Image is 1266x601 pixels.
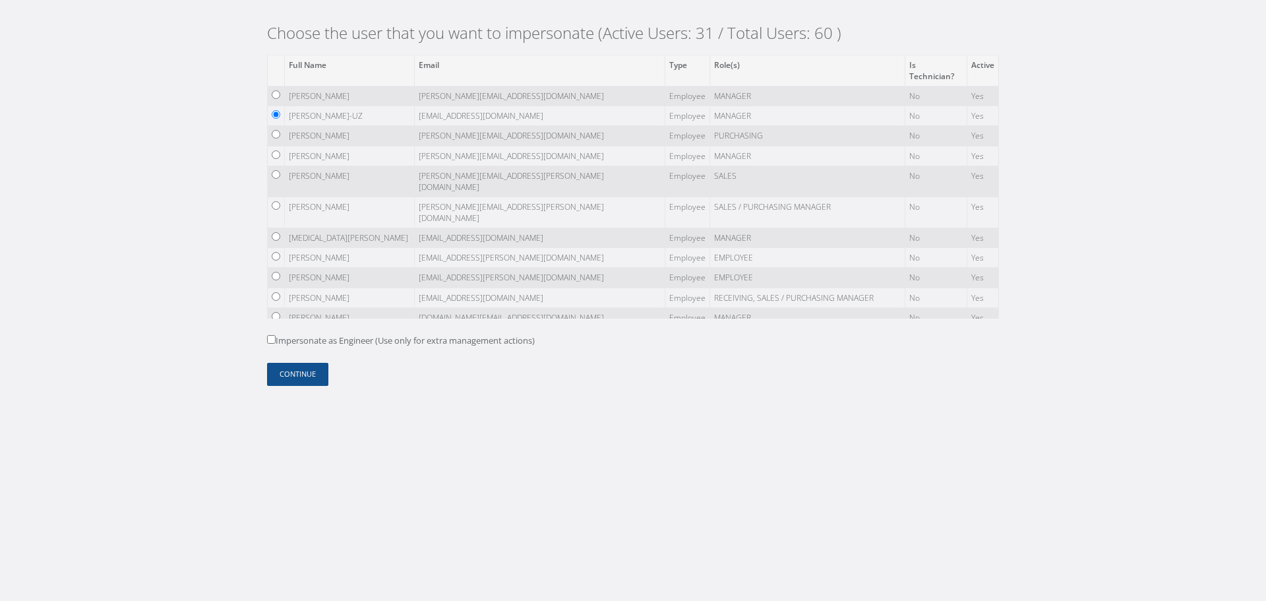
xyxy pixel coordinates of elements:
td: No [905,126,967,146]
td: Yes [967,197,998,228]
td: Yes [967,126,998,146]
th: Full Name [285,55,415,86]
td: EMPLOYEE [710,268,905,288]
td: [PERSON_NAME] [285,307,415,327]
td: No [905,248,967,268]
td: MANAGER [710,146,905,166]
td: [PERSON_NAME] [285,268,415,288]
td: [EMAIL_ADDRESS][PERSON_NAME][DOMAIN_NAME] [415,248,665,268]
td: [PERSON_NAME][EMAIL_ADDRESS][DOMAIN_NAME] [415,86,665,106]
td: [EMAIL_ADDRESS][DOMAIN_NAME] [415,228,665,248]
td: [MEDICAL_DATA][PERSON_NAME] [285,228,415,248]
td: Employee [665,248,710,268]
td: [PERSON_NAME] [285,166,415,197]
td: Employee [665,228,710,248]
th: Type [665,55,710,86]
td: [PERSON_NAME][EMAIL_ADDRESS][DOMAIN_NAME] [415,146,665,166]
td: [EMAIL_ADDRESS][DOMAIN_NAME] [415,106,665,126]
th: Role(s) [710,55,905,86]
td: MANAGER [710,307,905,327]
td: Employee [665,288,710,307]
td: [EMAIL_ADDRESS][DOMAIN_NAME] [415,288,665,307]
td: Employee [665,166,710,197]
td: No [905,146,967,166]
td: No [905,268,967,288]
td: Employee [665,126,710,146]
td: Yes [967,248,998,268]
td: Yes [967,288,998,307]
label: Impersonate as Engineer (Use only for extra management actions) [267,334,535,348]
td: No [905,197,967,228]
td: No [905,288,967,307]
td: [PERSON_NAME] [285,146,415,166]
td: [PERSON_NAME] [285,288,415,307]
td: Employee [665,268,710,288]
td: SALES [710,166,905,197]
td: [PERSON_NAME][EMAIL_ADDRESS][PERSON_NAME][DOMAIN_NAME] [415,166,665,197]
td: SALES / PURCHASING MANAGER [710,197,905,228]
h2: Choose the user that you want to impersonate (Active Users: 31 / Total Users: 60 ) [267,24,999,43]
td: Yes [967,268,998,288]
td: No [905,86,967,106]
td: [PERSON_NAME][EMAIL_ADDRESS][DOMAIN_NAME] [415,126,665,146]
td: [DOMAIN_NAME][EMAIL_ADDRESS][DOMAIN_NAME] [415,307,665,327]
td: [PERSON_NAME][EMAIL_ADDRESS][PERSON_NAME][DOMAIN_NAME] [415,197,665,228]
td: Yes [967,307,998,327]
td: Employee [665,197,710,228]
td: [PERSON_NAME] [285,197,415,228]
td: RECEIVING, SALES / PURCHASING MANAGER [710,288,905,307]
input: Impersonate as Engineer (Use only for extra management actions) [267,335,276,344]
td: MANAGER [710,228,905,248]
td: [PERSON_NAME] [285,126,415,146]
td: [EMAIL_ADDRESS][PERSON_NAME][DOMAIN_NAME] [415,268,665,288]
td: Employee [665,307,710,327]
th: Active [967,55,998,86]
td: Employee [665,106,710,126]
td: Employee [665,146,710,166]
th: Email [415,55,665,86]
td: No [905,106,967,126]
td: [PERSON_NAME] [285,248,415,268]
td: MANAGER [710,106,905,126]
td: No [905,307,967,327]
td: Yes [967,146,998,166]
td: Yes [967,106,998,126]
td: Yes [967,166,998,197]
td: Yes [967,228,998,248]
th: Is Technician? [905,55,967,86]
td: Employee [665,86,710,106]
td: EMPLOYEE [710,248,905,268]
td: No [905,166,967,197]
button: Continue [267,363,328,386]
td: No [905,228,967,248]
td: [PERSON_NAME]-UZ [285,106,415,126]
td: MANAGER [710,86,905,106]
td: Yes [967,86,998,106]
td: [PERSON_NAME] [285,86,415,106]
td: PURCHASING [710,126,905,146]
